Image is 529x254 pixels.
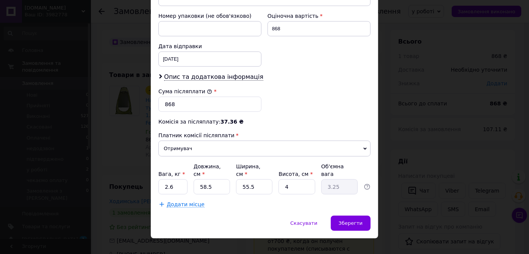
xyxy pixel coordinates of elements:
[158,12,261,20] div: Номер упаковки (не обов'язково)
[158,88,212,94] label: Сума післяплати
[221,119,244,125] span: 37.36 ₴
[194,163,221,177] label: Довжина, см
[268,12,371,20] div: Оціночна вартість
[158,42,261,50] div: Дата відправки
[290,220,317,226] span: Скасувати
[236,163,260,177] label: Ширина, см
[321,163,358,178] div: Об'ємна вага
[339,220,363,226] span: Зберегти
[279,171,313,177] label: Висота, см
[164,73,263,81] span: Опис та додаткова інформація
[167,201,205,208] span: Додати місце
[158,132,235,138] span: Платник комісії післяплати
[158,171,185,177] label: Вага, кг
[158,118,371,125] div: Комісія за післяплату:
[158,141,371,157] span: Отримувач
